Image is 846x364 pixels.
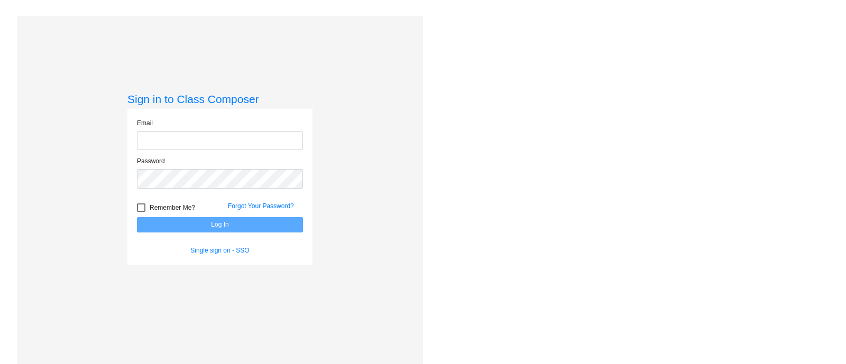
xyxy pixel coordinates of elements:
[150,201,195,214] span: Remember Me?
[127,92,312,106] h3: Sign in to Class Composer
[137,217,303,232] button: Log In
[228,202,294,210] a: Forgot Your Password?
[190,247,249,254] a: Single sign on - SSO
[137,156,165,166] label: Password
[137,118,153,128] label: Email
